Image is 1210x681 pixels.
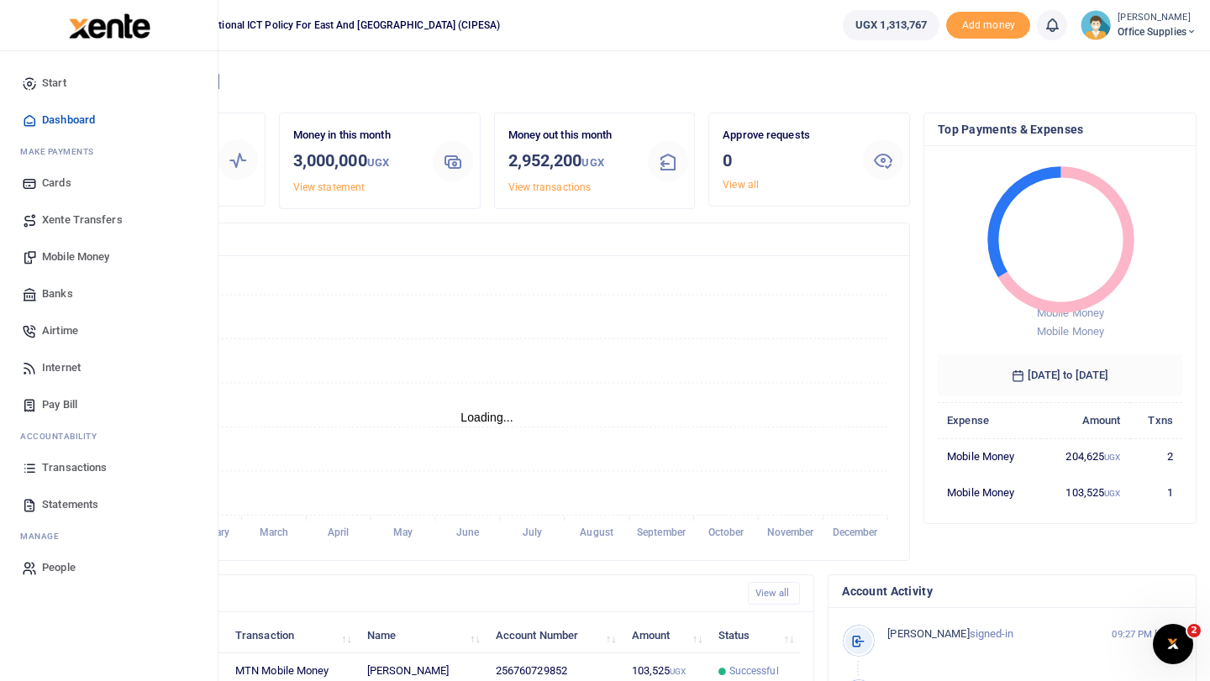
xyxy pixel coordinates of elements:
[1041,402,1129,438] th: Amount
[328,527,350,539] tspan: April
[33,430,97,443] span: countability
[42,359,81,376] span: Internet
[13,549,204,586] a: People
[42,396,77,413] span: Pay Bill
[367,156,389,169] small: UGX
[1081,10,1111,40] img: profile-user
[887,626,1108,643] p: signed-in
[13,65,204,102] a: Start
[1130,402,1182,438] th: Txns
[580,527,613,539] tspan: August
[42,75,66,92] span: Start
[938,474,1041,510] td: Mobile Money
[13,139,204,165] li: M
[260,527,289,539] tspan: March
[1037,325,1104,338] span: Mobile Money
[855,17,927,34] span: UGX 1,313,767
[946,12,1030,39] li: Toup your wallet
[29,145,94,158] span: ake Payments
[42,322,78,339] span: Airtime
[42,496,98,513] span: Statements
[101,18,507,33] span: Collaboration on International ICT Policy For East and [GEOGRAPHIC_DATA] (CIPESA)
[13,202,204,238] a: Xente Transfers
[729,663,779,678] span: Successful
[42,285,73,302] span: Banks
[42,112,95,128] span: Dashboard
[1104,453,1120,462] small: UGX
[708,527,745,539] tspan: October
[1112,627,1182,642] small: 09:27 PM [DATE]
[1187,624,1201,637] span: 2
[487,617,623,653] th: Account Number: activate to sort column ascending
[637,527,687,539] tspan: September
[938,120,1182,139] h4: Top Payments & Expenses
[508,127,634,144] p: Money out this month
[13,275,204,312] a: Banks
[69,13,150,39] img: logo-large
[581,156,603,169] small: UGX
[723,179,759,191] a: View all
[723,127,849,144] p: Approve requests
[836,10,946,40] li: Wallet ballance
[767,527,815,539] tspan: November
[13,386,204,423] a: Pay Bill
[887,627,969,640] span: [PERSON_NAME]
[13,449,204,486] a: Transactions
[1037,306,1104,319] span: Mobile Money
[42,175,71,191] span: Cards
[938,355,1182,396] h6: [DATE] to [DATE]
[78,584,734,603] h4: Recent Transactions
[523,527,542,539] tspan: July
[226,617,358,653] th: Transaction: activate to sort column ascending
[1130,474,1182,510] td: 1
[622,617,708,653] th: Amount: activate to sort column ascending
[13,423,204,449] li: Ac
[64,72,1197,91] h4: Hello [PERSON_NAME]
[508,148,634,175] h3: 2,952,200
[358,617,487,653] th: Name: activate to sort column ascending
[78,230,896,249] h4: Transactions Overview
[13,312,204,349] a: Airtime
[1104,489,1120,498] small: UGX
[508,181,592,193] a: View transactions
[1081,10,1197,40] a: profile-user [PERSON_NAME] Office Supplies
[460,411,513,424] text: Loading...
[13,486,204,523] a: Statements
[456,527,480,539] tspan: June
[1118,11,1197,25] small: [PERSON_NAME]
[938,438,1041,474] td: Mobile Money
[13,523,204,549] li: M
[833,527,879,539] tspan: December
[1041,474,1129,510] td: 103,525
[723,148,849,173] h3: 0
[843,10,939,40] a: UGX 1,313,767
[1118,24,1197,39] span: Office Supplies
[13,349,204,386] a: Internet
[708,617,800,653] th: Status: activate to sort column ascending
[42,559,76,576] span: People
[946,12,1030,39] span: Add money
[393,527,413,539] tspan: May
[42,212,123,228] span: Xente Transfers
[1130,438,1182,474] td: 2
[67,18,150,31] a: logo-small logo-large logo-large
[1153,624,1193,664] iframe: Intercom live chat
[293,181,365,193] a: View statement
[42,459,107,476] span: Transactions
[938,402,1041,438] th: Expense
[189,527,229,539] tspan: February
[946,18,1030,30] a: Add money
[13,165,204,202] a: Cards
[42,249,109,265] span: Mobile Money
[293,148,419,175] h3: 3,000,000
[842,582,1182,600] h4: Account Activity
[29,530,60,542] span: anage
[13,102,204,139] a: Dashboard
[13,238,204,275] a: Mobile Money
[1041,438,1129,474] td: 204,625
[293,127,419,144] p: Money in this month
[748,582,801,605] a: View all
